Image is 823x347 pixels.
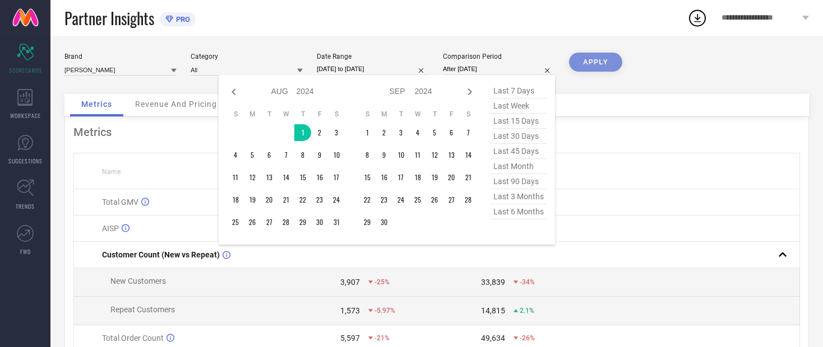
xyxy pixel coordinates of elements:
[460,191,477,208] td: Sat Sep 28 2024
[294,191,311,208] td: Thu Aug 22 2024
[376,191,392,208] td: Mon Sep 23 2024
[244,214,261,231] td: Mon Aug 26 2024
[294,147,311,163] td: Thu Aug 08 2024
[491,114,547,129] span: last 15 days
[110,305,175,314] span: Repeat Customers
[8,157,43,165] span: SUGGESTIONS
[491,189,547,204] span: last 3 months
[64,53,177,60] div: Brand
[376,147,392,163] td: Mon Sep 09 2024
[374,307,395,315] span: -5.97%
[443,147,460,163] td: Fri Sep 13 2024
[10,111,41,120] span: WORKSPACE
[317,63,429,75] input: Select date range
[491,174,547,189] span: last 90 days
[311,124,328,141] td: Fri Aug 02 2024
[359,124,376,141] td: Sun Sep 01 2024
[102,224,119,233] span: AISP
[328,191,345,208] td: Sat Aug 24 2024
[227,110,244,119] th: Sunday
[102,334,164,343] span: Total Order Count
[481,278,505,287] div: 33,839
[463,85,477,99] div: Next month
[81,100,112,109] span: Metrics
[409,124,426,141] td: Wed Sep 04 2024
[227,169,244,186] td: Sun Aug 11 2024
[311,110,328,119] th: Friday
[227,85,241,99] div: Previous month
[294,214,311,231] td: Thu Aug 29 2024
[278,191,294,208] td: Wed Aug 21 2024
[261,147,278,163] td: Tue Aug 06 2024
[460,110,477,119] th: Saturday
[443,169,460,186] td: Fri Sep 20 2024
[340,334,360,343] div: 5,597
[376,110,392,119] th: Monday
[244,147,261,163] td: Mon Aug 05 2024
[491,144,547,159] span: last 45 days
[110,276,166,285] span: New Customers
[376,169,392,186] td: Mon Sep 16 2024
[460,169,477,186] td: Sat Sep 21 2024
[328,147,345,163] td: Sat Aug 10 2024
[491,99,547,114] span: last week
[261,169,278,186] td: Tue Aug 13 2024
[443,63,555,75] input: Select comparison period
[481,334,505,343] div: 49,634
[392,147,409,163] td: Tue Sep 10 2024
[227,147,244,163] td: Sun Aug 04 2024
[16,202,35,210] span: TRENDS
[409,147,426,163] td: Wed Sep 11 2024
[374,278,390,286] span: -25%
[102,168,121,176] span: Name
[460,147,477,163] td: Sat Sep 14 2024
[278,147,294,163] td: Wed Aug 07 2024
[328,124,345,141] td: Sat Aug 03 2024
[261,214,278,231] td: Tue Aug 27 2024
[328,214,345,231] td: Sat Aug 31 2024
[359,147,376,163] td: Sun Sep 08 2024
[227,214,244,231] td: Sun Aug 25 2024
[426,124,443,141] td: Thu Sep 05 2024
[261,110,278,119] th: Tuesday
[317,53,429,60] div: Date Range
[359,214,376,231] td: Sun Sep 29 2024
[409,110,426,119] th: Wednesday
[311,169,328,186] td: Fri Aug 16 2024
[392,191,409,208] td: Tue Sep 24 2024
[443,124,460,141] td: Fri Sep 06 2024
[311,214,328,231] td: Fri Aug 30 2024
[64,7,154,30] span: Partner Insights
[328,110,345,119] th: Saturday
[311,147,328,163] td: Fri Aug 09 2024
[9,66,42,74] span: SCORECARDS
[481,306,505,315] div: 14,815
[278,214,294,231] td: Wed Aug 28 2024
[294,169,311,186] td: Thu Aug 15 2024
[376,214,392,231] td: Mon Sep 30 2024
[392,169,409,186] td: Tue Sep 17 2024
[340,278,360,287] div: 3,907
[135,100,217,109] span: Revenue And Pricing
[443,191,460,208] td: Fri Sep 27 2024
[340,306,360,315] div: 1,573
[359,110,376,119] th: Sunday
[426,110,443,119] th: Thursday
[278,110,294,119] th: Wednesday
[443,110,460,119] th: Friday
[261,191,278,208] td: Tue Aug 20 2024
[173,15,190,24] span: PRO
[227,191,244,208] td: Sun Aug 18 2024
[409,169,426,186] td: Wed Sep 18 2024
[244,110,261,119] th: Monday
[491,204,547,219] span: last 6 months
[73,125,800,139] div: Metrics
[191,53,303,60] div: Category
[359,191,376,208] td: Sun Sep 22 2024
[311,191,328,208] td: Fri Aug 23 2024
[374,334,390,342] span: -21%
[409,191,426,208] td: Wed Sep 25 2024
[244,191,261,208] td: Mon Aug 19 2024
[520,278,535,286] span: -34%
[392,124,409,141] td: Tue Sep 03 2024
